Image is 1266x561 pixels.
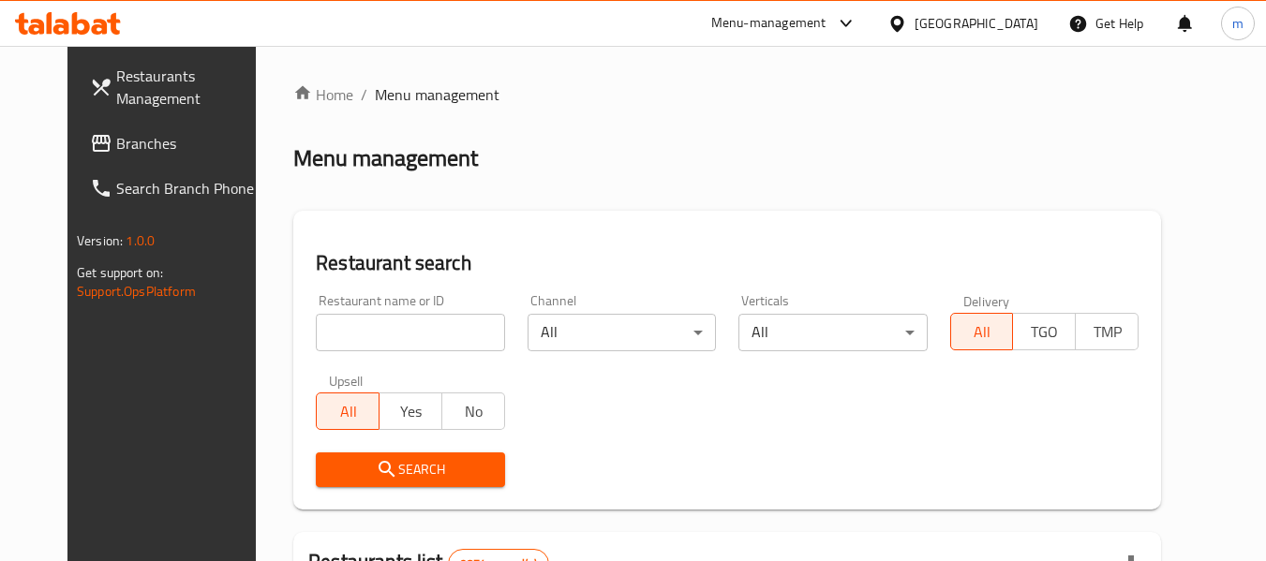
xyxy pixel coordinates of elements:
span: Branches [116,132,264,155]
a: Search Branch Phone [75,166,279,211]
span: Restaurants Management [116,65,264,110]
a: Home [293,83,353,106]
button: TMP [1075,313,1139,350]
label: Delivery [963,294,1010,307]
button: All [950,313,1014,350]
a: Branches [75,121,279,166]
span: All [959,318,1006,346]
label: Upsell [329,374,364,387]
span: TMP [1083,318,1131,346]
h2: Menu management [293,143,478,173]
span: Version: [77,229,123,253]
span: No [450,398,498,425]
h2: Restaurant search [316,249,1139,277]
div: All [738,314,927,351]
span: Yes [387,398,435,425]
a: Restaurants Management [75,53,279,121]
span: m [1232,13,1244,34]
span: 1.0.0 [126,229,155,253]
li: / [361,83,367,106]
button: Yes [379,392,442,430]
div: [GEOGRAPHIC_DATA] [915,13,1038,34]
span: Get support on: [77,260,163,285]
button: Search [316,452,504,487]
button: All [316,392,380,430]
span: All [324,398,372,425]
button: No [441,392,505,430]
span: Menu management [375,83,499,106]
a: Support.OpsPlatform [77,279,196,303]
span: Search [331,458,489,481]
nav: breadcrumb [293,83,1161,106]
button: TGO [1012,313,1076,350]
div: Menu-management [711,12,827,35]
span: TGO [1020,318,1068,346]
input: Search for restaurant name or ID.. [316,314,504,351]
div: All [528,314,716,351]
span: Search Branch Phone [116,177,264,199]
